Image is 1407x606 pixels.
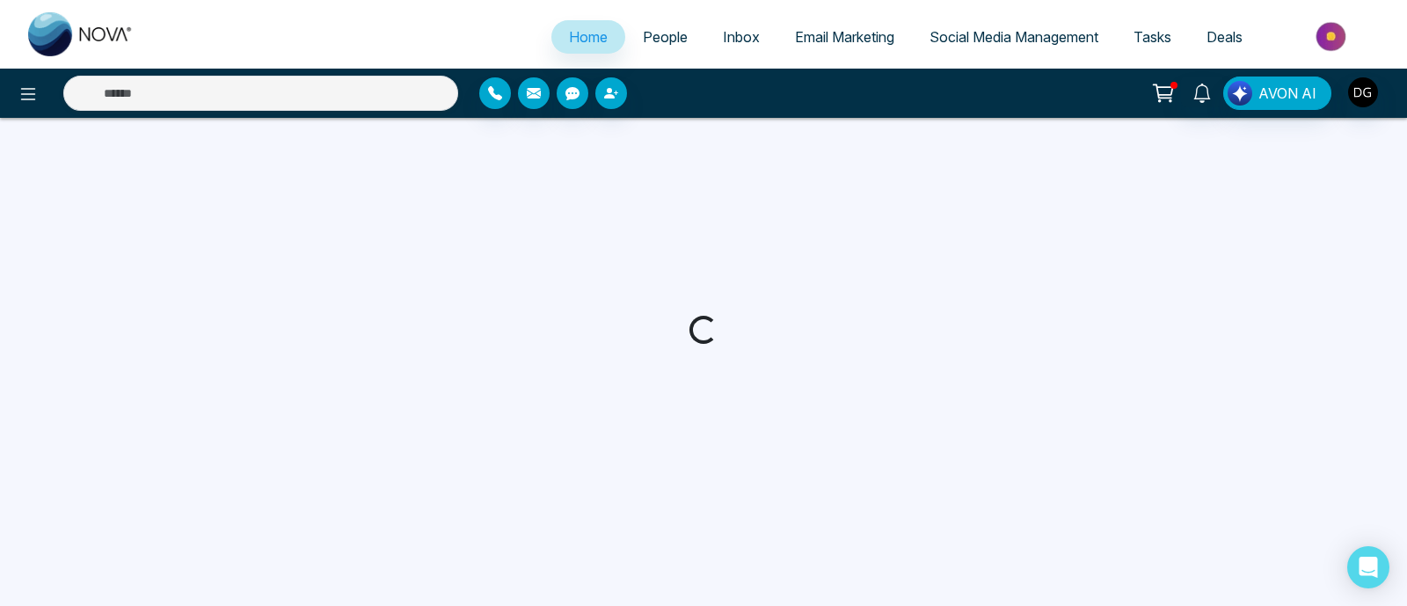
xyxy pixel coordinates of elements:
span: Deals [1207,28,1243,46]
a: Home [551,20,625,54]
button: AVON AI [1223,77,1331,110]
img: Nova CRM Logo [28,12,134,56]
span: People [643,28,688,46]
a: Inbox [705,20,777,54]
a: Deals [1189,20,1260,54]
span: Email Marketing [795,28,894,46]
a: Email Marketing [777,20,912,54]
span: Inbox [723,28,760,46]
a: Social Media Management [912,20,1116,54]
img: User Avatar [1348,77,1378,107]
div: Open Intercom Messenger [1347,546,1389,588]
span: AVON AI [1258,83,1316,104]
a: People [625,20,705,54]
img: Lead Flow [1228,81,1252,106]
img: Market-place.gif [1269,17,1396,56]
span: Social Media Management [929,28,1098,46]
span: Tasks [1134,28,1171,46]
a: Tasks [1116,20,1189,54]
span: Home [569,28,608,46]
